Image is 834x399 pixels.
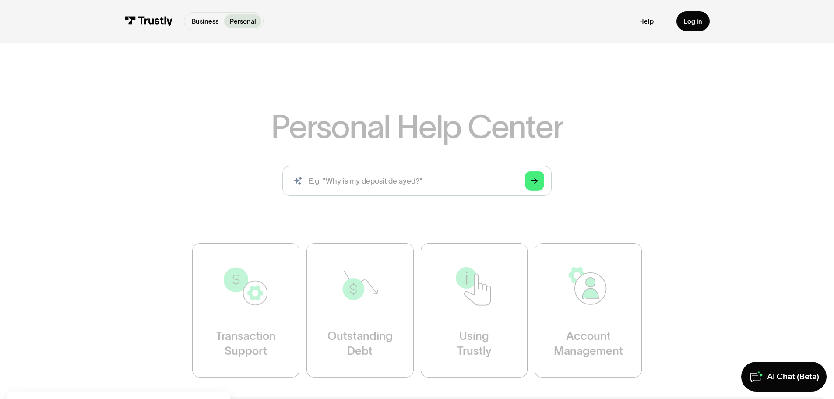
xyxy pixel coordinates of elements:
[639,17,654,25] a: Help
[282,166,552,196] form: Search
[216,329,276,359] div: Transaction Support
[421,244,528,378] a: UsingTrustly
[327,329,393,359] div: Outstanding Debt
[186,14,224,28] a: Business
[767,371,819,382] div: AI Chat (Beta)
[306,244,414,378] a: OutstandingDebt
[282,166,552,196] input: search
[554,329,623,359] div: Account Management
[535,244,642,378] a: AccountManagement
[457,329,491,359] div: Using Trustly
[684,17,702,25] div: Log in
[124,16,172,26] img: Trustly Logo
[224,14,261,28] a: Personal
[230,17,256,26] p: Personal
[271,110,563,143] h1: Personal Help Center
[741,362,827,392] a: AI Chat (Beta)
[676,11,710,31] a: Log in
[192,17,218,26] p: Business
[192,244,299,378] a: TransactionSupport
